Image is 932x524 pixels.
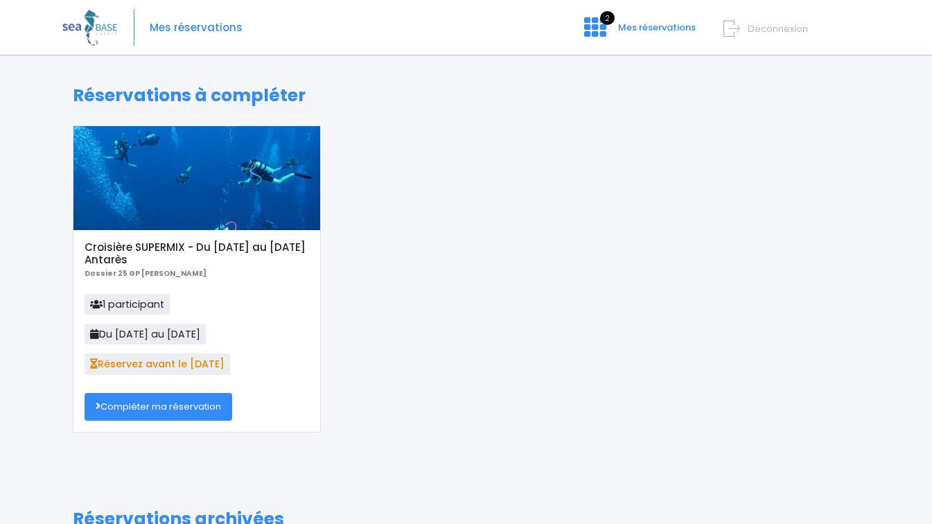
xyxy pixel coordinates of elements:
h1: Réservations à compléter [73,85,859,106]
span: 2 [600,11,615,25]
a: Compléter ma réservation [85,393,232,421]
b: Dossier 25 GP [PERSON_NAME] [85,268,206,279]
h5: Croisière SUPERMIX - Du [DATE] au [DATE] Antarès [85,241,309,266]
span: Déconnexion [748,22,808,35]
span: Mes réservations [618,21,696,34]
a: 2 Mes réservations [573,26,704,39]
span: Réservez avant le [DATE] [85,353,230,374]
span: Du [DATE] au [DATE] [85,324,206,344]
span: 1 participant [85,294,170,315]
